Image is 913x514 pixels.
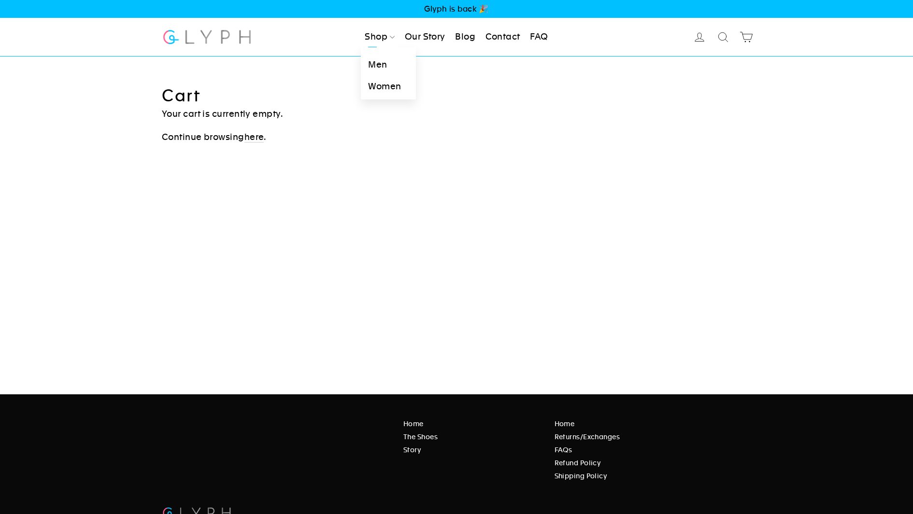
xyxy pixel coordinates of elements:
a: Story [403,445,540,455]
h1: Cart [162,85,751,107]
a: Men [361,54,415,76]
a: Blog [451,27,479,48]
img: Glyph [162,24,252,50]
a: Home [555,418,745,429]
a: Women [361,76,415,97]
a: Our Story [401,27,449,48]
a: here [244,132,264,143]
a: FAQ [526,27,552,48]
a: Returns/Exchanges [555,431,745,442]
a: Contact [482,27,524,48]
ul: Primary [361,27,552,48]
a: Refund Policy [555,458,745,468]
a: Home [403,418,540,429]
a: FAQs [555,445,745,455]
p: Continue browsing . [162,130,751,144]
a: Shipping Policy [555,471,745,481]
p: Your cart is currently empty. [162,107,751,121]
a: The Shoes [403,431,540,442]
a: Shop [361,27,399,48]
